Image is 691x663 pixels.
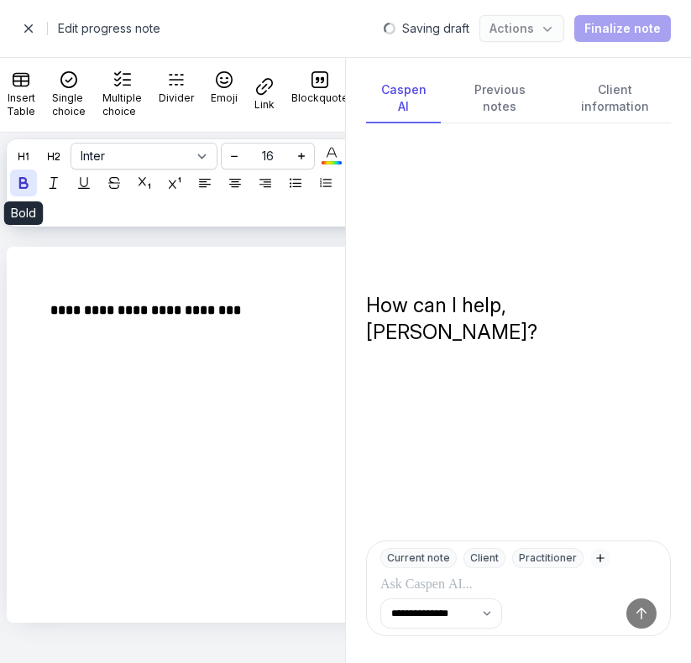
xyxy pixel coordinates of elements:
[463,548,505,568] div: Client
[489,18,554,39] span: Actions
[291,91,348,105] div: Blockquote
[559,75,671,123] div: Client information
[159,91,194,105] div: Divider
[402,20,469,37] div: Saving draft
[211,91,238,105] div: Emoji
[366,292,671,346] div: How can I help, [PERSON_NAME]?
[320,178,322,181] text: 1
[380,548,457,568] div: Current note
[58,18,374,39] h2: Edit progress note
[512,548,584,568] div: Practitioner
[451,75,548,123] div: Previous notes
[248,65,281,125] button: Link
[320,185,322,188] text: 3
[102,91,142,118] div: Multiple choice
[312,170,339,196] button: 123
[574,15,671,42] button: Finalize note
[479,15,564,42] button: Actions
[584,18,661,39] span: Finalize note
[254,98,275,112] div: Link
[7,91,35,118] div: Insert Table
[366,75,441,123] div: Caspen AI
[320,181,322,185] text: 2
[52,91,86,118] div: Single choice
[4,201,43,225] div: Bold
